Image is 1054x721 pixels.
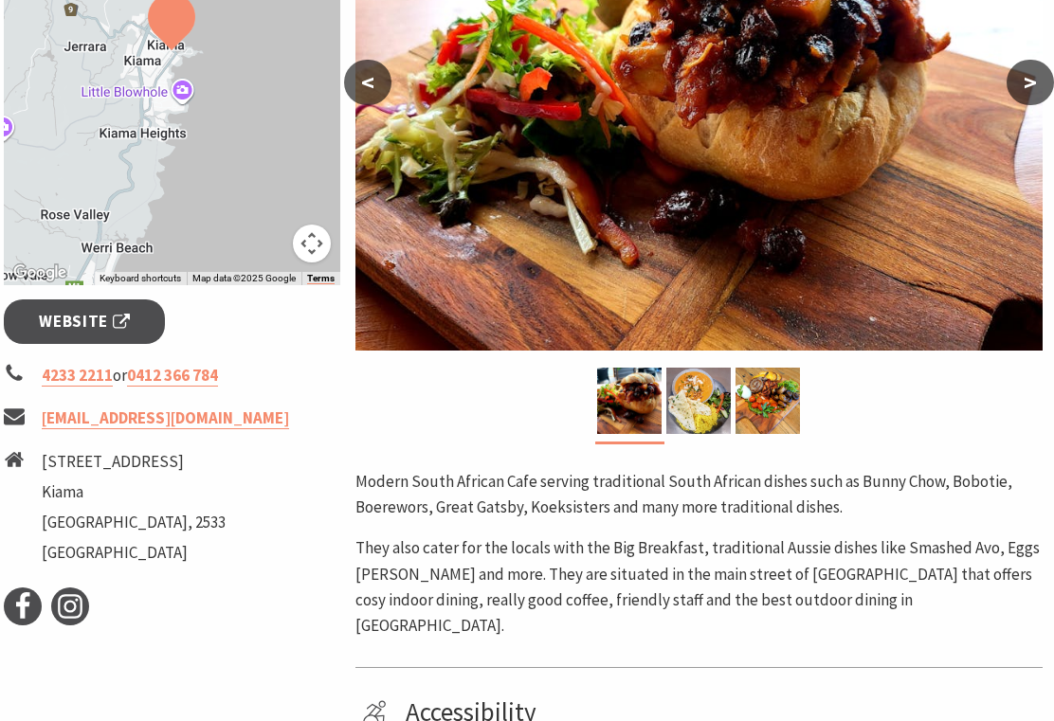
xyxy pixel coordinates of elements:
[42,480,226,506] li: Kiama
[4,364,340,389] li: or
[4,300,165,345] a: Website
[42,511,226,536] li: [GEOGRAPHIC_DATA], 2533
[307,274,335,285] a: Terms (opens in new tab)
[293,225,331,263] button: Map camera controls
[192,274,296,284] span: Map data ©2025 Google
[42,408,289,430] a: [EMAIL_ADDRESS][DOMAIN_NAME]
[355,536,1043,640] p: They also cater for the locals with the Big Breakfast, traditional Aussie dishes like Smashed Avo...
[127,366,218,388] a: 0412 366 784
[42,450,226,476] li: [STREET_ADDRESS]
[355,470,1043,521] p: Modern South African Cafe serving traditional South African dishes such as Bunny Chow, Bobotie, B...
[9,261,71,286] a: Click to see this area on Google Maps
[39,310,130,335] span: Website
[1007,61,1054,106] button: >
[42,541,226,567] li: [GEOGRAPHIC_DATA]
[344,61,391,106] button: <
[597,369,662,435] img: Sth African
[100,273,181,286] button: Keyboard shortcuts
[9,261,71,286] img: Google
[42,366,113,388] a: 4233 2211
[736,369,800,435] img: Breakfast
[666,369,731,435] img: Durban Curry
